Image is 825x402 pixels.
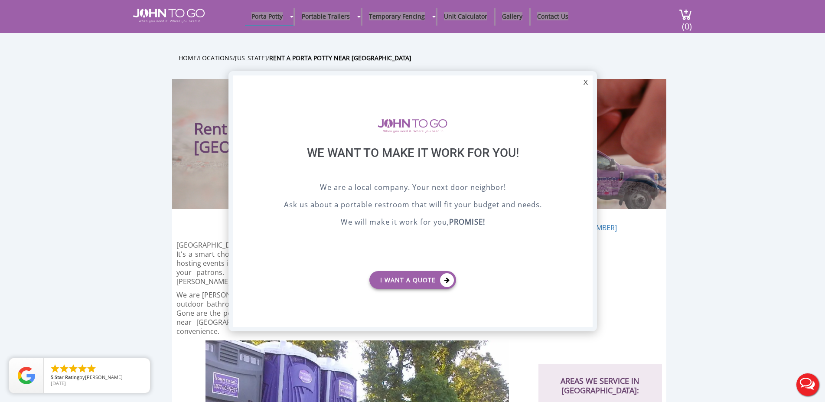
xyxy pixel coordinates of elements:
[254,146,571,182] div: We want to make it work for you!
[59,363,69,374] li: 
[579,75,592,90] div: X
[85,374,123,380] span: [PERSON_NAME]
[77,363,88,374] li: 
[50,363,60,374] li: 
[86,363,97,374] li: 
[51,380,66,386] span: [DATE]
[790,367,825,402] button: Live Chat
[449,217,485,227] b: PROMISE!
[55,374,79,380] span: Star Rating
[51,375,143,381] span: by
[369,271,456,289] a: I want a Quote
[18,367,35,384] img: Review Rating
[68,363,78,374] li: 
[51,374,53,380] span: 5
[378,119,447,133] img: logo of viptogo
[254,216,571,229] p: We will make it work for you,
[254,199,571,212] p: Ask us about a portable restroom that will fit your budget and needs.
[254,182,571,195] p: We are a local company. Your next door neighbor!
